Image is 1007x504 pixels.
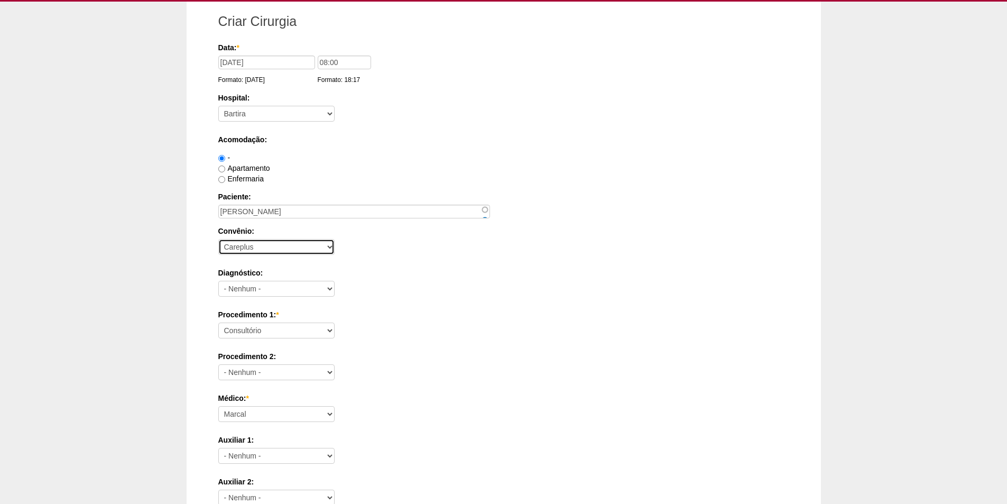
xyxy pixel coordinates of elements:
[218,226,789,236] label: Convênio:
[218,164,270,172] label: Apartamento
[276,310,279,319] span: Este campo é obrigatório.
[218,153,230,162] label: -
[218,351,789,362] label: Procedimento 2:
[218,476,789,487] label: Auxiliar 2:
[218,75,318,85] div: Formato: [DATE]
[218,175,264,183] label: Enfermaria
[218,309,789,320] label: Procedimento 1:
[218,176,225,183] input: Enfermaria
[218,134,789,145] label: Acomodação:
[218,268,789,278] label: Diagnóstico:
[218,435,789,445] label: Auxiliar 1:
[318,75,374,85] div: Formato: 18:17
[218,155,225,162] input: -
[218,393,789,404] label: Médico:
[246,394,248,402] span: Este campo é obrigatório.
[218,42,786,53] label: Data:
[237,43,239,52] span: Este campo é obrigatório.
[218,166,225,172] input: Apartamento
[218,15,789,28] h1: Criar Cirurgia
[218,93,789,103] label: Hospital:
[218,191,789,202] label: Paciente:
